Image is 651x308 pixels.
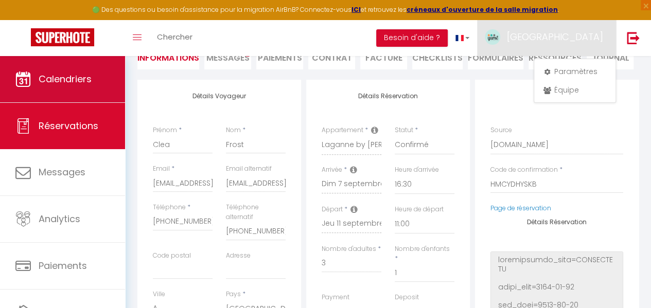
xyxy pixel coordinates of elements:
h4: Plateformes [490,93,623,100]
label: Payment [322,293,349,302]
li: Journal [587,44,634,69]
li: FORMULAIRES [468,44,523,69]
label: Pays [226,289,241,299]
label: Email alternatif [226,164,272,174]
label: Code postal [153,251,191,261]
label: Adresse [226,251,251,261]
h4: Détails Réservation [322,93,454,100]
li: Informations [137,44,199,69]
h4: Détails Voyageur [153,93,286,100]
button: Besoin d'aide ? [376,29,448,47]
label: Départ [322,205,343,214]
label: Ville [153,289,165,299]
label: Heure d'arrivée [395,165,439,175]
a: ICI [351,5,361,14]
span: Chercher [157,31,192,42]
a: Paramètres [537,63,613,80]
button: Ouvrir le widget de chat LiveChat [8,4,39,35]
a: Chercher [149,20,200,56]
label: Deposit [395,293,419,302]
span: Paiements [39,259,87,272]
img: ... [485,29,500,45]
li: Facture [360,44,407,69]
li: Paiements [256,44,303,69]
a: créneaux d'ouverture de la salle migration [407,5,558,14]
label: Heure de départ [395,205,444,214]
span: Réservations [39,119,98,132]
img: logout [627,31,640,44]
li: CHECKLISTS [412,44,463,69]
label: Téléphone [153,203,186,212]
label: Source [490,125,512,135]
span: [GEOGRAPHIC_DATA] [507,30,603,43]
label: Téléphone alternatif [226,203,286,222]
span: Calendriers [39,73,92,85]
label: Statut [395,125,413,135]
label: Nombre d'adultes [322,244,376,254]
label: Appartement [322,125,363,135]
span: Analytics [39,212,80,225]
img: Super Booking [31,28,94,46]
span: Messages [39,166,85,178]
a: Équipe [537,81,613,99]
label: Arrivée [322,165,342,175]
label: Email [153,164,170,174]
a: Page de réservation [490,204,551,212]
h4: Détails Réservation [490,219,623,226]
li: Contrat [308,44,355,69]
span: Messages [206,52,250,64]
label: Nom [226,125,241,135]
a: ... [GEOGRAPHIC_DATA] [477,20,616,56]
li: Ressources [529,44,582,69]
label: Code de confirmation [490,165,558,175]
label: Nombre d'enfants [395,244,450,254]
label: Prénom [153,125,177,135]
